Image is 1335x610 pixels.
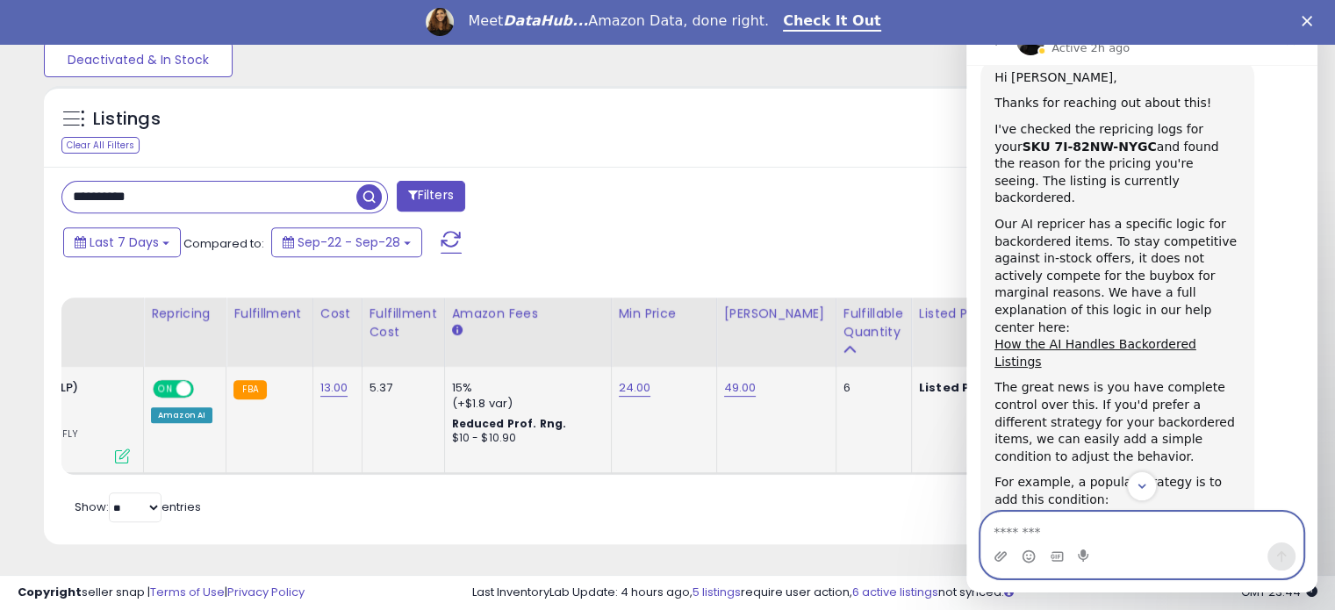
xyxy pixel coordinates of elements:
textarea: Message… [15,495,336,525]
iframe: Intercom live chat [966,18,1317,592]
button: Emoji picker [55,532,69,546]
div: (+$1.8 var) [452,396,598,412]
button: Start recording [111,532,126,546]
small: Amazon Fees. [452,323,463,339]
button: Gif picker [83,532,97,546]
div: $29.00 [919,380,1065,396]
div: Meet Amazon Data, done right. [468,12,769,30]
div: Hi [PERSON_NAME], [28,52,274,69]
div: Fulfillment Cost [370,305,437,341]
h5: Listings [93,107,161,132]
div: Last InventoryLab Update: 4 hours ago, require user action, not synced. [472,585,1317,601]
button: Send a message… [301,525,329,553]
div: "If Back Ordered, then Win Buybox 50%" This tells the repricer to aim for a 50% share of the Buy ... [28,492,274,543]
div: Clear All Filters [61,137,140,154]
button: Sep-22 - Sep-28 [271,227,422,257]
img: Profile image for Georgie [426,8,454,36]
span: OFF [191,382,219,397]
a: Privacy Policy [227,584,305,600]
a: 5 listings [693,584,741,600]
div: Repricing [151,305,219,323]
a: Terms of Use [150,584,225,600]
div: Thanks for reaching out about this! [28,77,274,95]
a: 49.00 [724,379,757,397]
button: Upload attachment [27,532,41,546]
div: Min Price [619,305,709,323]
div: Fulfillable Quantity [843,305,904,341]
a: Check It Out [783,12,881,32]
div: I've checked the repricing logs for your and found the reason for the pricing you're seeing. The ... [28,104,274,190]
div: 6 [843,380,898,396]
div: [PERSON_NAME] [724,305,829,323]
div: Fulfillment [233,305,305,323]
b: SKU 7I-82NW-NYGC [55,122,190,136]
div: Our AI repricer has a specific logic for backordered items. To stay competitive against in-stock ... [28,198,274,319]
b: Listed Price: [919,379,999,396]
div: 15% [452,380,598,396]
a: 13.00 [320,379,348,397]
button: Last 7 Days [63,227,181,257]
b: Reduced Prof. Rng. [452,416,567,431]
span: Sep-22 - Sep-28 [298,233,400,251]
div: seller snap | | [18,585,305,601]
div: Cost [320,305,355,323]
a: 6 active listings [852,584,938,600]
button: Scroll to bottom [161,454,190,484]
i: DataHub... [503,12,588,29]
div: Close [1302,16,1319,26]
div: Listed Price [919,305,1071,323]
a: 24.00 [619,379,651,397]
span: Show: entries [75,499,201,515]
button: Deactivated & In Stock [44,42,233,77]
span: ON [154,382,176,397]
button: Filters [397,181,465,212]
div: Amazon Fees [452,305,604,323]
div: Amazon AI [151,407,212,423]
a: How the AI Handles Backordered Listings [28,319,230,351]
span: Compared to: [183,235,264,252]
div: 5.37 [370,380,431,396]
div: $10 - $10.90 [452,431,598,446]
span: Last 7 Days [90,233,159,251]
small: FBA [233,380,266,399]
div: The great news is you have complete control over this. If you'd prefer a different strategy for y... [28,362,274,448]
strong: Copyright [18,584,82,600]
